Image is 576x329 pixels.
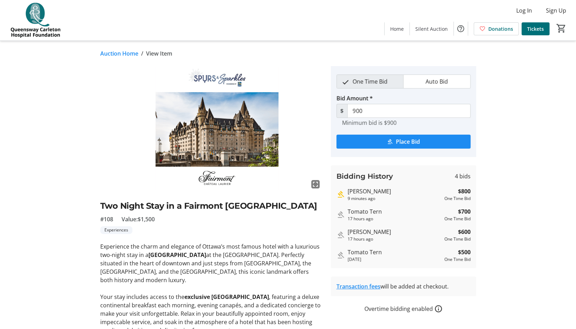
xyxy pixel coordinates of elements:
button: Help [454,22,468,36]
h2: Two Night Stay in a Fairmont [GEOGRAPHIC_DATA] [100,200,322,212]
div: 17 hours ago [348,236,442,242]
span: Log In [516,6,532,15]
strong: $500 [458,248,471,256]
h3: Bidding History [336,171,393,181]
span: Silent Auction [415,25,448,33]
span: / [141,49,143,58]
span: #108 [100,215,113,223]
div: will be added at checkout. [336,282,471,291]
p: Experience the charm and elegance of Ottawa’s most famous hotel with a luxurious two-night stay i... [100,242,322,284]
mat-icon: Outbid [336,251,345,259]
span: 4 bids [455,172,471,180]
strong: $800 [458,187,471,195]
div: Tomato Tern [348,248,442,256]
div: [DATE] [348,256,442,263]
button: Place Bid [336,135,471,149]
span: Home [390,25,404,33]
strong: exclusive [GEOGRAPHIC_DATA] [184,293,269,301]
span: One Time Bid [348,75,392,88]
img: Image [100,66,322,191]
div: [PERSON_NAME] [348,228,442,236]
mat-icon: Outbid [336,231,345,239]
div: One Time Bid [444,216,471,222]
span: Auto Bid [421,75,452,88]
div: [PERSON_NAME] [348,187,442,195]
button: Sign Up [540,5,572,16]
div: Tomato Tern [348,207,442,216]
div: Overtime bidding enabled [331,305,476,313]
strong: $600 [458,228,471,236]
span: $ [336,104,348,118]
a: Home [385,22,409,35]
strong: [GEOGRAPHIC_DATA] [148,251,206,259]
button: Cart [555,22,568,35]
div: One Time Bid [444,256,471,263]
tr-hint: Minimum bid is $900 [342,119,396,126]
button: Log In [511,5,538,16]
div: 9 minutes ago [348,195,442,202]
span: Tickets [527,25,544,33]
img: QCH Foundation's Logo [4,3,66,38]
a: Auction Home [100,49,138,58]
a: Silent Auction [410,22,453,35]
a: How overtime bidding works for silent auctions [434,305,443,313]
label: Bid Amount * [336,94,373,102]
tr-label-badge: Experiences [100,226,132,234]
div: One Time Bid [444,195,471,202]
a: Transaction fees [336,282,380,290]
span: Donations [488,25,513,33]
a: Tickets [522,22,549,35]
span: Sign Up [546,6,566,15]
mat-icon: Outbid [336,210,345,219]
div: One Time Bid [444,236,471,242]
span: View Item [146,49,172,58]
a: Donations [474,22,519,35]
strong: $700 [458,207,471,216]
mat-icon: Highest bid [336,190,345,199]
span: Place Bid [396,137,420,146]
div: 17 hours ago [348,216,442,222]
span: Value: $1,500 [122,215,155,223]
mat-icon: fullscreen [311,180,320,188]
